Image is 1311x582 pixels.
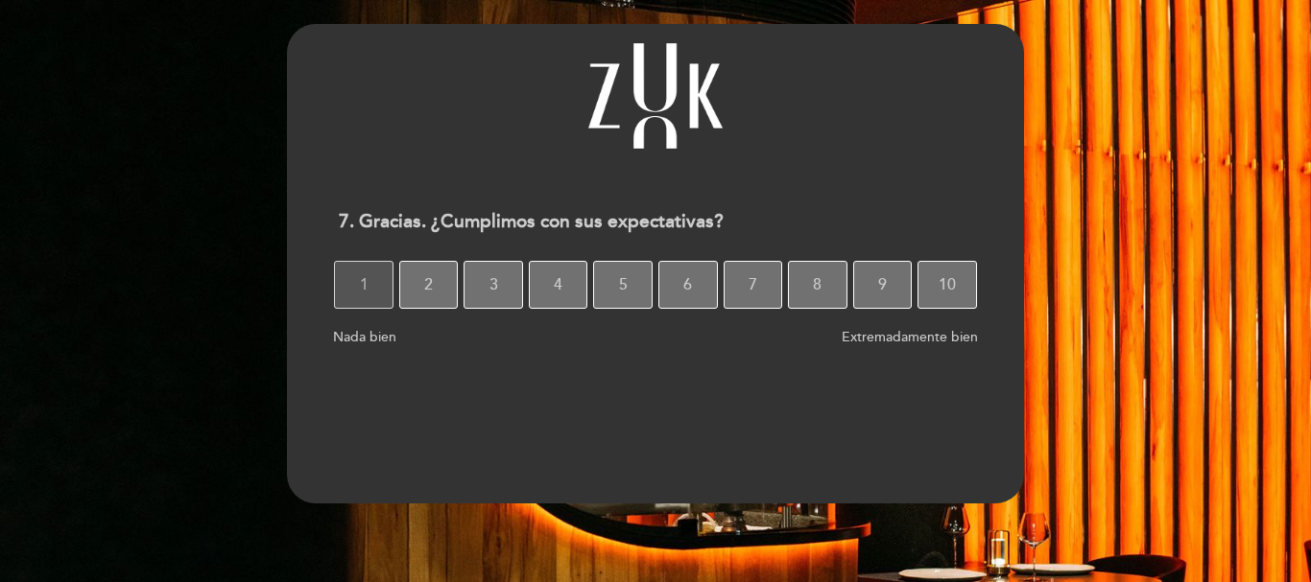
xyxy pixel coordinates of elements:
span: 9 [878,258,887,312]
img: header_1752776996.png [588,43,723,149]
button: 6 [658,261,718,309]
div: 7. Gracias. ¿Cumplimos con sus expectativas? [323,198,987,245]
span: 3 [489,258,498,312]
span: 5 [619,258,628,312]
button: 2 [399,261,459,309]
span: 8 [813,258,822,312]
span: Nada bien [333,329,396,345]
button: 1 [334,261,393,309]
span: 2 [424,258,433,312]
button: 4 [529,261,588,309]
span: 6 [683,258,692,312]
span: 1 [360,258,369,312]
button: 9 [853,261,913,309]
span: 7 [749,258,757,312]
button: 5 [593,261,653,309]
button: 10 [918,261,977,309]
button: 3 [464,261,523,309]
button: 7 [724,261,783,309]
button: 8 [788,261,847,309]
span: 10 [939,258,956,312]
span: 4 [554,258,562,312]
span: Extremadamente bien [842,329,978,345]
